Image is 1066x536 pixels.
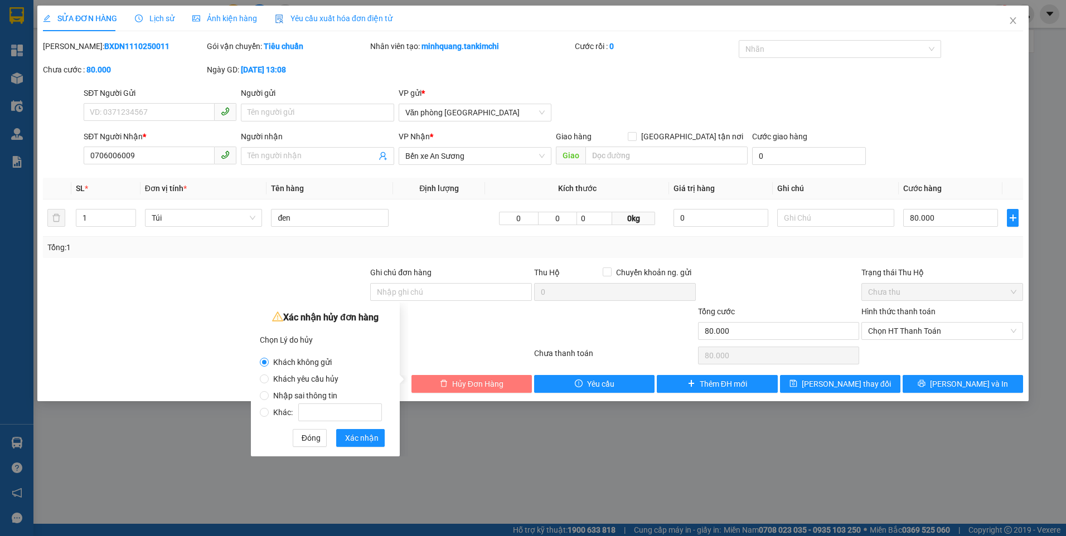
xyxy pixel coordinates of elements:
[370,283,532,301] input: Ghi chú đơn hàng
[861,266,1023,279] div: Trạng thái Thu Hộ
[43,14,117,23] span: SỬA ĐƠN HÀNG
[1009,16,1017,25] span: close
[43,64,205,76] div: Chưa cước :
[336,429,385,447] button: Xác nhận
[241,65,286,74] b: [DATE] 13:08
[269,374,343,383] span: Khách yêu cầu hủy
[556,147,585,164] span: Giao
[609,42,614,51] b: 0
[260,309,391,326] div: Xác nhận hủy đơn hàng
[405,104,545,121] span: Văn phòng Đà Nẵng
[533,347,697,367] div: Chưa thanh toán
[918,379,926,388] span: printer
[241,87,394,99] div: Người gửi
[275,14,284,23] img: icon
[752,147,866,165] input: Cước giao hàng
[637,130,748,143] span: [GEOGRAPHIC_DATA] tận nơi
[241,130,394,143] div: Người nhận
[556,132,592,141] span: Giao hàng
[777,209,895,227] input: Ghi Chú
[868,323,1016,339] span: Chọn HT Thanh Toán
[657,375,777,393] button: plusThêm ĐH mới
[411,375,532,393] button: deleteHủy Đơn Hàng
[370,268,432,277] label: Ghi chú đơn hàng
[275,14,393,23] span: Yêu cầu xuất hóa đơn điện tử
[700,378,747,390] span: Thêm ĐH mới
[84,130,236,143] div: SĐT Người Nhận
[298,403,382,421] input: Khác:
[293,429,327,447] button: Đóng
[752,132,807,141] label: Cước giao hàng
[271,209,389,227] input: VD: Bàn, Ghế
[192,14,200,22] span: picture
[419,184,459,193] span: Định lượng
[192,14,257,23] span: Ảnh kiện hàng
[612,212,656,225] span: 0kg
[575,40,736,52] div: Cước rồi :
[260,332,391,348] div: Chọn Lý do hủy
[1007,213,1018,222] span: plus
[152,209,256,226] span: Túi
[84,87,236,99] div: SĐT Người Gửi
[379,152,387,160] span: user-add
[207,40,369,52] div: Gói vận chuyển:
[43,14,51,22] span: edit
[421,42,499,51] b: minhquang.tankimchi
[269,391,342,400] span: Nhập sai thông tin
[780,375,900,393] button: save[PERSON_NAME] thay đổi
[903,184,942,193] span: Cước hàng
[370,40,573,52] div: Nhân viên tạo:
[271,184,304,193] span: Tên hàng
[575,379,583,388] span: exclamation-circle
[687,379,695,388] span: plus
[585,147,748,164] input: Dọc đường
[534,268,560,277] span: Thu Hộ
[861,307,936,316] label: Hình thức thanh toán
[43,40,205,52] div: [PERSON_NAME]:
[558,184,597,193] span: Kích thước
[269,358,336,367] span: Khách không gửi
[440,379,448,388] span: delete
[135,14,175,23] span: Lịch sử
[673,184,715,193] span: Giá trị hàng
[802,378,891,390] span: [PERSON_NAME] thay đổi
[145,184,187,193] span: Đơn vị tính
[997,6,1029,37] button: Close
[612,266,696,279] span: Chuyển khoản ng. gửi
[345,432,379,444] span: Xác nhận
[272,311,283,322] span: warning
[789,379,797,388] span: save
[868,284,1016,300] span: Chưa thu
[773,178,899,199] th: Ghi chú
[47,241,411,254] div: Tổng: 1
[76,184,85,193] span: SL
[47,209,65,227] button: delete
[930,378,1008,390] span: [PERSON_NAME] và In
[264,42,303,51] b: Tiêu chuẩn
[207,64,369,76] div: Ngày GD:
[399,132,430,141] span: VP Nhận
[499,212,539,225] input: D
[1007,209,1019,227] button: plus
[534,375,655,393] button: exclamation-circleYêu cầu
[538,212,578,225] input: R
[135,14,143,22] span: clock-circle
[903,375,1023,393] button: printer[PERSON_NAME] và In
[576,212,612,225] input: C
[302,432,321,444] span: Đóng
[269,408,386,417] span: Khác:
[399,87,551,99] div: VP gửi
[587,378,614,390] span: Yêu cầu
[86,65,111,74] b: 80.000
[452,378,503,390] span: Hủy Đơn Hàng
[104,42,169,51] b: BXDN1110250011
[221,150,230,159] span: phone
[698,307,735,316] span: Tổng cước
[405,148,545,164] span: Bến xe An Sương
[221,107,230,116] span: phone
